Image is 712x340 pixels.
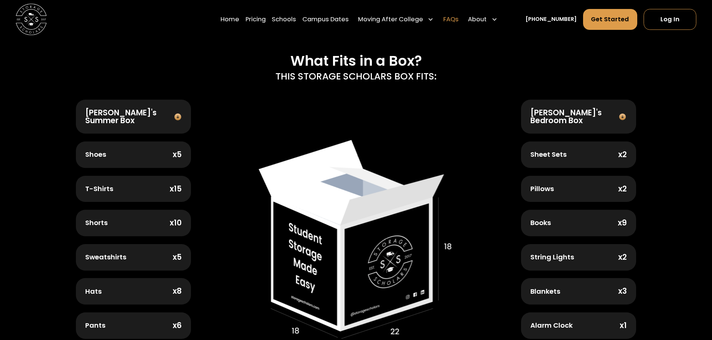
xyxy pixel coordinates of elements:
a: Campus Dates [302,9,349,30]
div: Pants [85,322,105,329]
div: Moving After College [355,9,437,30]
a: FAQs [443,9,459,30]
div: Books [530,219,551,226]
a: home [16,4,47,35]
div: Moving After College [358,15,423,24]
div: x6 [173,322,182,330]
div: Blankets [530,288,560,295]
img: Storage Scholars main logo [16,4,47,35]
div: x2 [618,151,627,159]
div: x1 [620,322,627,330]
p: THIS STORAGE SCHOLARS BOX FITS: [275,69,437,83]
div: Shoes [85,151,106,158]
div: x5 [173,253,182,261]
div: Shorts [85,219,108,226]
div: [PERSON_NAME]'s Bedroom Box [530,109,619,125]
div: x3 [618,287,627,295]
a: Log In [644,9,696,30]
div: x10 [170,219,182,227]
a: Schools [272,9,296,30]
div: T-Shirts [85,185,113,192]
div: About [465,9,501,30]
div: [PERSON_NAME]'s Summer Box [85,109,173,125]
h2: What Fits in a Box? [290,53,422,69]
div: Sheet Sets [530,151,567,158]
div: Pillows [530,185,554,192]
div: String Lights [530,254,574,261]
div: About [468,15,487,24]
div: x2 [618,253,627,261]
div: x8 [173,287,182,295]
a: Pricing [246,9,266,30]
div: Hats [85,288,102,295]
div: x15 [170,185,182,193]
a: [PHONE_NUMBER] [525,15,577,24]
div: Sweatshirts [85,254,126,261]
div: Alarm Clock [530,322,573,329]
a: Home [221,9,239,30]
div: x5 [173,151,182,159]
div: x9 [618,219,627,227]
a: Get Started [583,9,638,30]
div: x2 [618,185,627,193]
